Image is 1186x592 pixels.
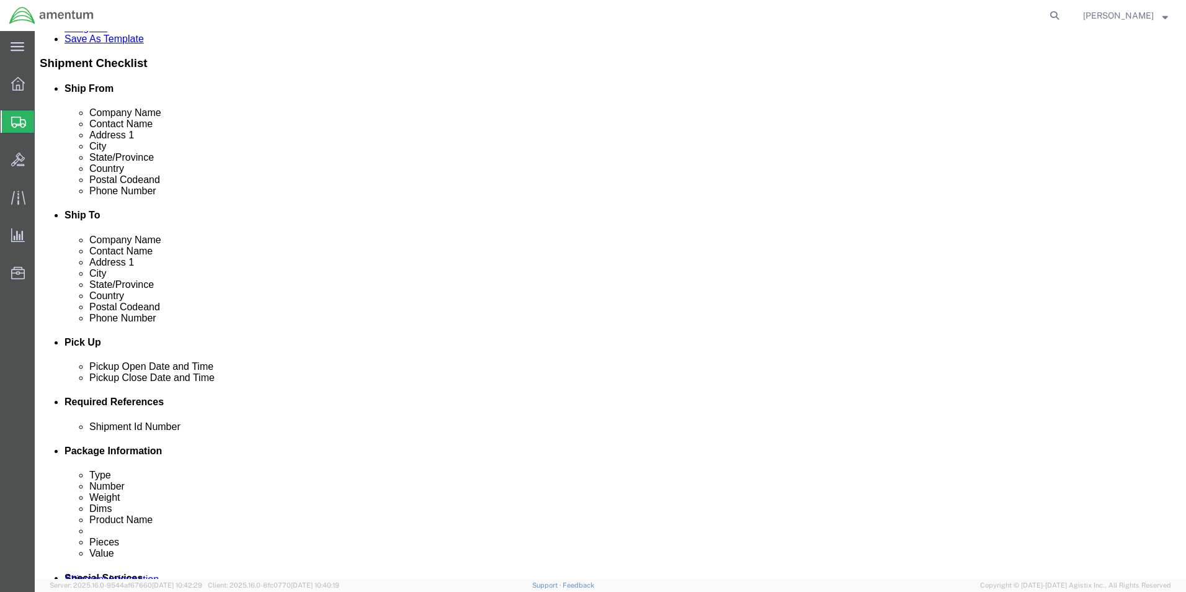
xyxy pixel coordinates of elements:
[532,581,563,589] a: Support
[291,581,339,589] span: [DATE] 10:40:19
[1082,8,1169,23] button: [PERSON_NAME]
[35,31,1186,579] iframe: FS Legacy Container
[1083,9,1154,22] span: Susan Mitchell-Robertson
[152,581,202,589] span: [DATE] 10:42:29
[9,6,94,25] img: logo
[208,581,339,589] span: Client: 2025.16.0-8fc0770
[980,580,1171,591] span: Copyright © [DATE]-[DATE] Agistix Inc., All Rights Reserved
[563,581,594,589] a: Feedback
[50,581,202,589] span: Server: 2025.16.0-9544af67660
